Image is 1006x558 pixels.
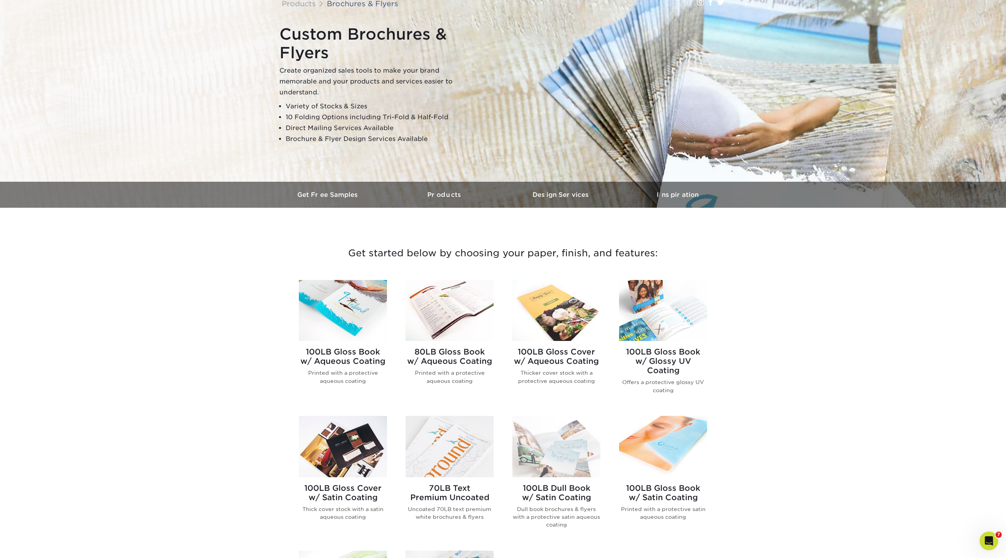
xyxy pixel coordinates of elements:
[279,25,474,62] h1: Custom Brochures & Flyers
[406,369,494,385] p: Printed with a protective aqueous coating
[619,182,736,208] a: Inspiration
[299,505,387,521] p: Thick cover stock with a satin aqueous coating
[299,416,387,477] img: 100LB Gloss Cover<br/>w/ Satin Coating Brochures & Flyers
[406,416,494,541] a: 70LB Text<br/>Premium Uncoated Brochures & Flyers 70LB TextPremium Uncoated Uncoated 70LB text pr...
[503,191,619,198] h3: Design Services
[406,280,494,341] img: 80LB Gloss Book<br/>w/ Aqueous Coating Brochures & Flyers
[299,347,387,366] h2: 100LB Gloss Book w/ Aqueous Coating
[619,280,707,407] a: 100LB Gloss Book<br/>w/ Glossy UV Coating Brochures & Flyers 100LB Gloss Bookw/ Glossy UV Coating...
[512,280,600,407] a: 100LB Gloss Cover<br/>w/ Aqueous Coating Brochures & Flyers 100LB Gloss Coverw/ Aqueous Coating T...
[387,191,503,198] h3: Products
[299,280,387,407] a: 100LB Gloss Book<br/>w/ Aqueous Coating Brochures & Flyers 100LB Gloss Bookw/ Aqueous Coating Pri...
[279,65,474,98] p: Create organized sales tools to make your brand memorable and your products and services easier t...
[619,378,707,394] p: Offers a protective glossy UV coating
[512,505,600,529] p: Dull book brochures & flyers with a protective satin aqueous coating
[286,123,474,134] li: Direct Mailing Services Available
[299,280,387,341] img: 100LB Gloss Book<br/>w/ Aqueous Coating Brochures & Flyers
[406,280,494,407] a: 80LB Gloss Book<br/>w/ Aqueous Coating Brochures & Flyers 80LB Gloss Bookw/ Aqueous Coating Print...
[512,416,600,477] img: 100LB Dull Book<br/>w/ Satin Coating Brochures & Flyers
[512,347,600,366] h2: 100LB Gloss Cover w/ Aqueous Coating
[299,483,387,502] h2: 100LB Gloss Cover w/ Satin Coating
[299,416,387,541] a: 100LB Gloss Cover<br/>w/ Satin Coating Brochures & Flyers 100LB Gloss Coverw/ Satin Coating Thick...
[270,182,387,208] a: Get Free Samples
[406,347,494,366] h2: 80LB Gloss Book w/ Aqueous Coating
[980,532,998,550] iframe: Intercom live chat
[406,483,494,502] h2: 70LB Text Premium Uncoated
[406,416,494,477] img: 70LB Text<br/>Premium Uncoated Brochures & Flyers
[619,416,707,541] a: 100LB Gloss Book<br/>w/ Satin Coating Brochures & Flyers 100LB Gloss Bookw/ Satin Coating Printed...
[286,134,474,144] li: Brochure & Flyer Design Services Available
[387,182,503,208] a: Products
[406,505,494,521] p: Uncoated 70LB text premium white brochures & flyers
[619,280,707,341] img: 100LB Gloss Book<br/>w/ Glossy UV Coating Brochures & Flyers
[619,191,736,198] h3: Inspiration
[503,182,619,208] a: Design Services
[512,280,600,341] img: 100LB Gloss Cover<br/>w/ Aqueous Coating Brochures & Flyers
[512,416,600,541] a: 100LB Dull Book<br/>w/ Satin Coating Brochures & Flyers 100LB Dull Bookw/ Satin Coating Dull book...
[619,416,707,477] img: 100LB Gloss Book<br/>w/ Satin Coating Brochures & Flyers
[286,112,474,123] li: 10 Folding Options including Tri-Fold & Half-Fold
[512,483,600,502] h2: 100LB Dull Book w/ Satin Coating
[299,369,387,385] p: Printed with a protective aqueous coating
[276,236,730,271] h3: Get started below by choosing your paper, finish, and features:
[996,532,1002,538] span: 7
[512,369,600,385] p: Thicker cover stock with a protective aqueous coating
[619,505,707,521] p: Printed with a protective satin aqueous coating
[286,101,474,112] li: Variety of Stocks & Sizes
[270,191,387,198] h3: Get Free Samples
[619,483,707,502] h2: 100LB Gloss Book w/ Satin Coating
[619,347,707,375] h2: 100LB Gloss Book w/ Glossy UV Coating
